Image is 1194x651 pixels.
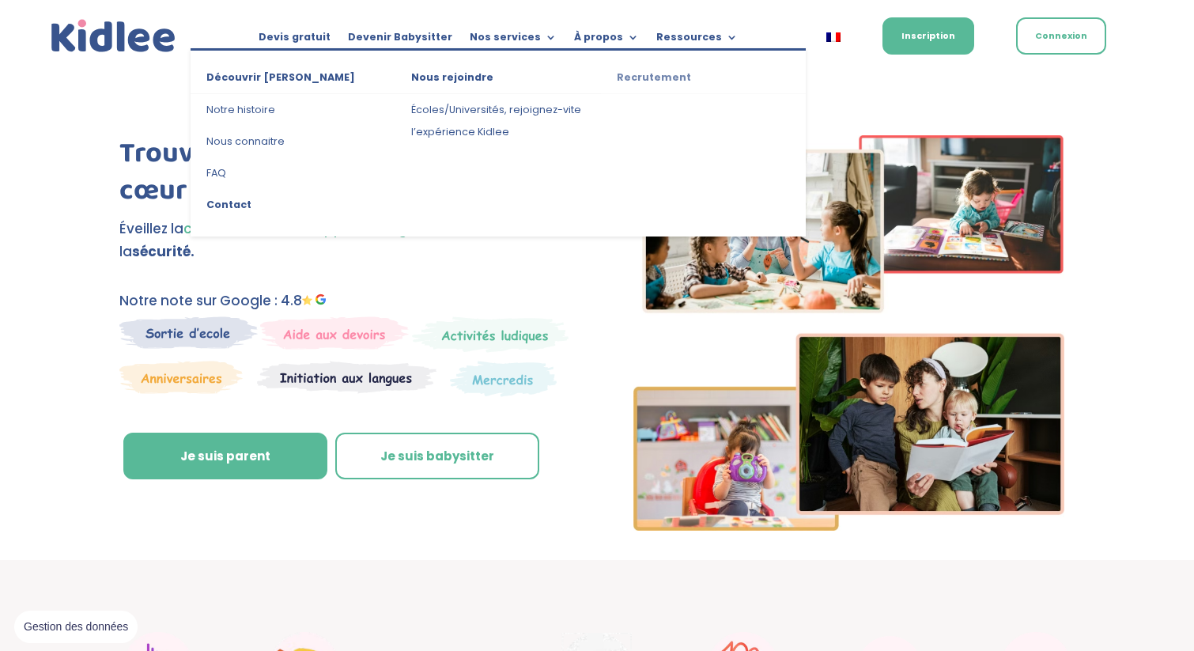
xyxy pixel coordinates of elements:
[633,517,1065,536] picture: Imgs-2
[335,433,539,480] a: Je suis babysitter
[656,32,738,49] a: Ressources
[47,16,179,57] a: Kidlee Logo
[308,219,416,238] span: l’apprentissage
[14,611,138,644] button: Gestion des données
[119,316,258,349] img: Sortie decole
[183,219,246,238] span: curiosité,
[260,316,409,350] img: weekends
[574,32,639,49] a: À propos
[826,32,841,42] img: Français
[119,135,571,218] h1: Trouvez votre babysitter coup de cœur dès cette semaine
[395,66,600,94] a: Nous rejoindre
[47,16,179,57] img: logo_kidlee_bleu
[601,66,806,94] a: Recrutement
[191,126,395,157] a: Nous connaitre
[119,290,571,312] p: Notre note sur Google : 4.8
[1016,17,1106,55] a: Connexion
[191,157,395,189] a: FAQ
[470,32,557,49] a: Nos services
[24,620,128,634] span: Gestion des données
[191,94,395,126] a: Notre histoire
[191,189,395,221] a: Contact
[123,433,327,480] a: Je suis parent
[882,17,974,55] a: Inscription
[119,361,243,394] img: Anniversaire
[259,32,331,49] a: Devis gratuit
[257,361,436,394] img: Atelier thematique
[119,218,571,263] p: Éveillez la favorisez , tout en assurant la
[450,361,557,397] img: Thematique
[395,94,600,148] a: Écoles/Universités, rejoignez-vite l’expérience Kidlee
[348,32,452,49] a: Devenir Babysitter
[191,66,395,94] a: Découvrir [PERSON_NAME]
[412,316,569,353] img: Mercredi
[132,242,195,261] strong: sécurité.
